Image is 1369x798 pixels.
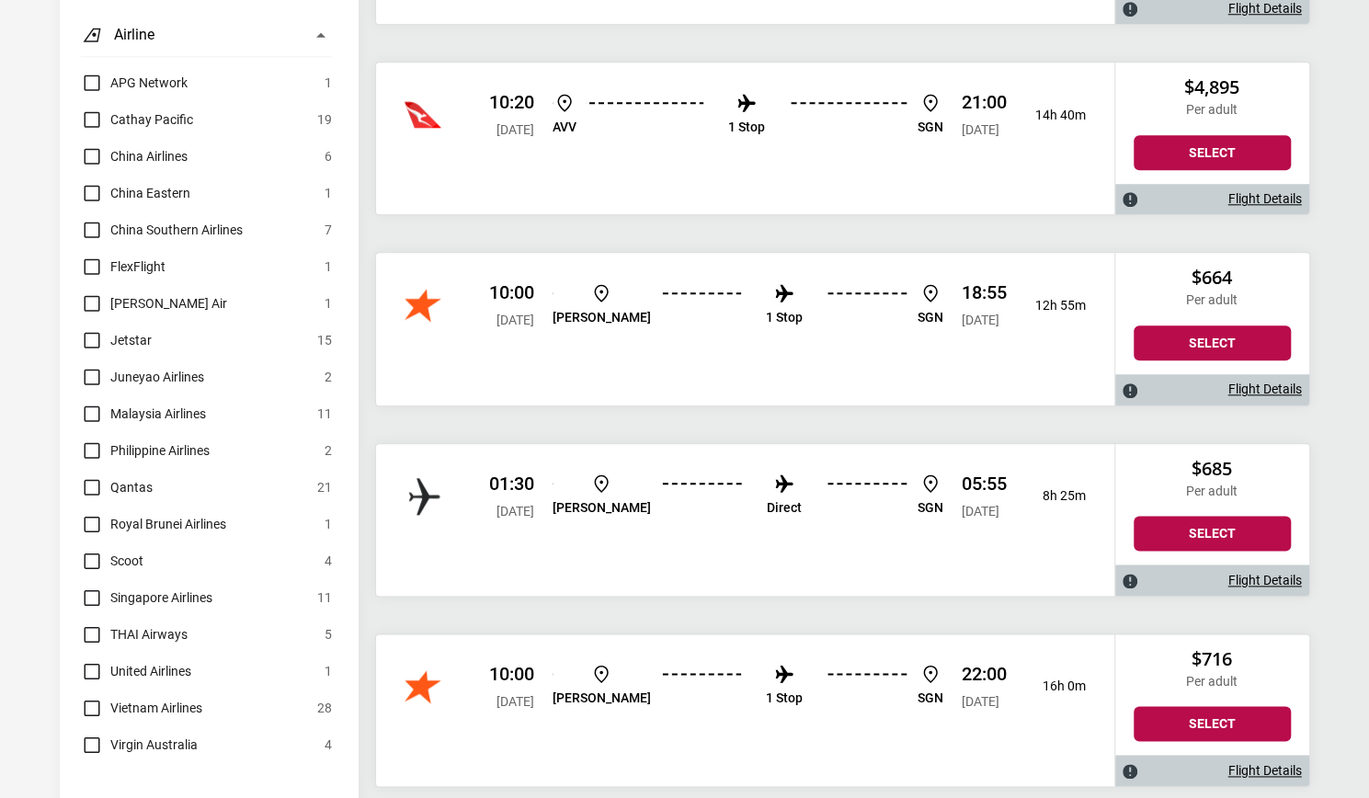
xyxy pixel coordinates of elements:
[1134,458,1291,480] h2: $685
[317,403,332,425] span: 11
[81,256,165,278] label: FlexFlight
[962,122,999,137] span: [DATE]
[81,182,190,204] label: China Eastern
[325,439,332,462] span: 2
[81,366,204,388] label: Juneyao Airlines
[114,24,154,46] h3: Airline
[1021,108,1086,123] p: 14h 40m
[405,287,441,324] img: Jetstar
[1134,484,1291,499] p: Per adult
[110,734,198,756] span: Virgin Australia
[489,663,534,685] p: 10:00
[728,120,765,135] p: 1 Stop
[1115,184,1309,214] div: Flight Details
[81,697,202,719] label: Vietnam Airlines
[376,253,1114,405] div: Jetstar 10:00 [DATE] [PERSON_NAME] 1 Stop SGN 18:55 [DATE] 12h 55m
[553,310,651,325] p: [PERSON_NAME]
[553,120,576,135] p: AVV
[110,329,152,351] span: Jetstar
[317,587,332,609] span: 11
[110,403,206,425] span: Malaysia Airlines
[405,478,441,515] img: APG Network
[1134,267,1291,289] h2: $664
[81,660,191,682] label: United Airlines
[553,690,651,706] p: [PERSON_NAME]
[962,663,1007,685] p: 22:00
[918,310,943,325] p: SGN
[325,292,332,314] span: 1
[1228,763,1302,779] a: Flight Details
[110,72,188,94] span: APG Network
[1228,191,1302,207] a: Flight Details
[1115,374,1309,405] div: Flight Details
[1134,706,1291,741] button: Select
[962,694,999,709] span: [DATE]
[81,108,193,131] label: Cathay Pacific
[1115,564,1309,595] div: Flight Details
[1134,102,1291,118] p: Per adult
[110,145,188,167] span: China Airlines
[81,13,332,57] button: Airline
[962,473,1007,495] p: 05:55
[81,476,153,498] label: Qantas
[81,292,227,314] label: Hahn Air
[81,734,198,756] label: Virgin Australia
[1134,648,1291,670] h2: $716
[325,623,332,645] span: 5
[110,660,191,682] span: United Airlines
[81,439,210,462] label: Philippine Airlines
[1021,298,1086,313] p: 12h 55m
[1134,135,1291,170] button: Select
[1228,382,1302,397] a: Flight Details
[81,403,206,425] label: Malaysia Airlines
[81,513,226,535] label: Royal Brunei Airlines
[405,97,441,133] img: Qantas
[325,513,332,535] span: 1
[110,697,202,719] span: Vietnam Airlines
[81,219,243,241] label: China Southern Airlines
[1134,76,1291,98] h2: $4,895
[1134,325,1291,360] button: Select
[918,120,943,135] p: SGN
[376,444,1114,596] div: APG Network 01:30 [DATE] [PERSON_NAME] Direct SGN 05:55 [DATE] 8h 25m
[376,63,1114,214] div: Qantas 10:20 [DATE] AVV 1 Stop SGN 21:00 [DATE] 14h 40m
[325,145,332,167] span: 6
[962,281,1007,303] p: 18:55
[317,476,332,498] span: 21
[496,313,534,327] span: [DATE]
[81,550,143,572] label: Scoot
[81,329,152,351] label: Jetstar
[1228,1,1302,17] a: Flight Details
[110,513,226,535] span: Royal Brunei Airlines
[110,219,243,241] span: China Southern Airlines
[317,108,332,131] span: 19
[325,182,332,204] span: 1
[489,281,534,303] p: 10:00
[325,219,332,241] span: 7
[1228,573,1302,588] a: Flight Details
[81,587,212,609] label: Singapore Airlines
[496,694,534,709] span: [DATE]
[110,476,153,498] span: Qantas
[317,697,332,719] span: 28
[918,500,943,516] p: SGN
[766,310,803,325] p: 1 Stop
[325,734,332,756] span: 4
[376,634,1114,786] div: Jetstar 10:00 [DATE] [PERSON_NAME] 1 Stop SGN 22:00 [DATE] 16h 0m
[317,329,332,351] span: 15
[1021,488,1086,504] p: 8h 25m
[1134,674,1291,690] p: Per adult
[496,504,534,519] span: [DATE]
[110,292,227,314] span: [PERSON_NAME] Air
[325,660,332,682] span: 1
[81,72,188,94] label: APG Network
[766,690,803,706] p: 1 Stop
[962,313,999,327] span: [DATE]
[81,145,188,167] label: China Airlines
[1021,678,1086,694] p: 16h 0m
[962,504,999,519] span: [DATE]
[1134,516,1291,551] button: Select
[110,108,193,131] span: Cathay Pacific
[110,623,188,645] span: THAI Airways
[110,256,165,278] span: FlexFlight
